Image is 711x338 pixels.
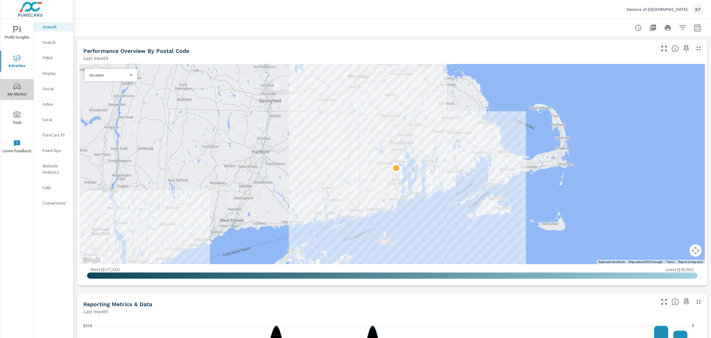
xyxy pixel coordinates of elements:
div: Calls [34,183,73,192]
button: Make Fullscreen [659,44,669,53]
p: Conversions [43,200,68,206]
p: Income [89,72,127,78]
div: Video [34,99,73,109]
button: Print Report [662,22,674,34]
span: Save this to your personalized report [681,44,691,53]
span: Leave Feedback [2,140,32,155]
a: Open this area in Google Maps (opens a new window) [81,256,102,264]
p: Overall [43,24,68,30]
span: Map data ©2025 Google [629,260,662,264]
button: "Export Report to PDF" [647,22,659,34]
div: PMAX [34,53,73,62]
p: Last month [83,54,108,62]
p: Genesis of [GEOGRAPHIC_DATA] [626,6,688,12]
h5: Performance Overview By Postal Code [83,48,189,54]
div: KT [692,4,704,15]
span: Tools [2,111,32,126]
p: Display [43,70,68,76]
span: Save this to your personalized report [681,297,691,307]
div: Website Analytics [34,161,73,177]
p: Most ( $177,332 ) [91,267,120,272]
p: Social [43,86,68,92]
span: PURE Insights [2,26,32,41]
div: Display [34,69,73,78]
button: Select Date Range [691,22,704,34]
p: Search [43,39,68,45]
button: Apply Filters [676,22,689,34]
span: Understand performance data by postal code. Individual postal codes can be selected and expanded ... [671,45,679,52]
button: Minimize Widget [694,297,704,307]
p: PureCars TV [43,132,68,138]
span: My Market [2,83,32,98]
a: Report a map error [678,260,703,264]
p: Calls [43,184,68,191]
div: Overall [34,22,73,32]
div: Conversions [34,198,73,208]
p: Video [43,101,68,107]
span: Advertise [2,54,32,70]
div: Local [34,115,73,124]
a: Terms (opens in new tab) [666,260,675,264]
div: Social [34,84,73,93]
div: PureCars TV [34,130,73,140]
p: PMAX [43,55,68,61]
img: Google [81,256,102,264]
div: Fixed Ops [34,146,73,155]
p: Local [43,116,68,123]
p: Fixed Ops [43,147,68,154]
text: 9 [692,324,694,328]
button: Minimize Widget [694,44,704,53]
button: Keyboard shortcuts [598,260,625,264]
div: Search [34,38,73,47]
button: Map camera controls [689,244,702,257]
p: Least ( $28,901 ) [666,267,694,272]
p: Website Analytics [43,163,68,175]
text: $314 [83,324,92,328]
div: nav menu [0,19,34,161]
p: Last month [83,308,108,315]
h5: Reporting Metrics & Data [83,301,152,307]
div: Income [85,72,132,78]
